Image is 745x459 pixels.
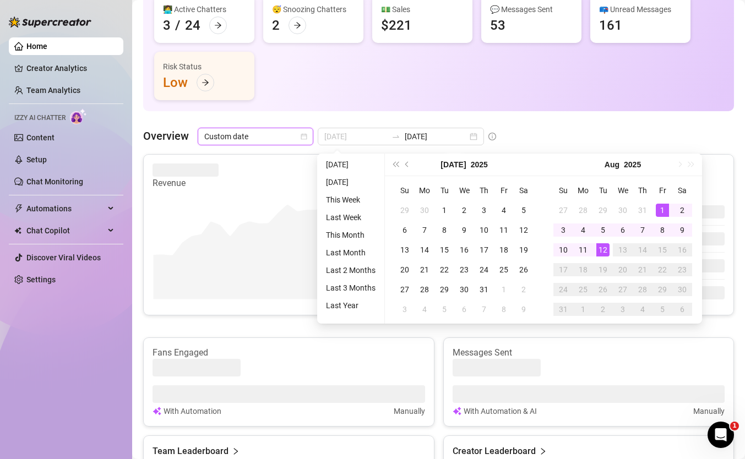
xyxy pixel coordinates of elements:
[438,283,451,296] div: 29
[381,17,412,34] div: $221
[596,303,610,316] div: 2
[415,299,434,319] td: 2025-08-04
[514,181,534,200] th: Sa
[517,243,530,256] div: 19
[557,303,570,316] div: 31
[434,260,454,280] td: 2025-07-22
[474,181,494,200] th: Th
[514,240,534,260] td: 2025-07-19
[573,260,593,280] td: 2025-08-18
[415,240,434,260] td: 2025-07-14
[633,240,652,260] td: 2025-08-14
[391,132,400,141] span: swap-right
[672,260,692,280] td: 2025-08-23
[577,263,590,276] div: 18
[656,243,669,256] div: 15
[398,283,411,296] div: 27
[553,240,573,260] td: 2025-08-10
[672,280,692,299] td: 2025-08-30
[633,181,652,200] th: Th
[434,181,454,200] th: Tu
[616,303,629,316] div: 3
[381,3,464,15] div: 💵 Sales
[398,204,411,217] div: 29
[14,204,23,213] span: thunderbolt
[464,405,537,417] article: With Automation & AI
[458,303,471,316] div: 6
[454,260,474,280] td: 2025-07-23
[458,223,471,237] div: 9
[517,223,530,237] div: 12
[185,17,200,34] div: 24
[494,181,514,200] th: Fr
[494,280,514,299] td: 2025-08-01
[395,260,415,280] td: 2025-07-20
[573,240,593,260] td: 2025-08-11
[204,128,307,145] span: Custom date
[497,283,510,296] div: 1
[477,243,491,256] div: 17
[730,422,739,430] span: 1
[557,243,570,256] div: 10
[477,223,491,237] div: 10
[652,299,672,319] td: 2025-09-05
[453,347,725,359] article: Messages Sent
[454,299,474,319] td: 2025-08-06
[656,204,669,217] div: 1
[573,181,593,200] th: Mo
[553,220,573,240] td: 2025-08-03
[605,154,619,176] button: Choose a month
[497,303,510,316] div: 8
[672,200,692,220] td: 2025-08-02
[672,240,692,260] td: 2025-08-16
[454,240,474,260] td: 2025-07-16
[636,204,649,217] div: 31
[633,299,652,319] td: 2025-09-04
[322,211,380,224] li: Last Week
[494,200,514,220] td: 2025-07-04
[164,405,221,417] article: With Automation
[517,303,530,316] div: 9
[633,220,652,240] td: 2025-08-07
[395,240,415,260] td: 2025-07-13
[613,181,633,200] th: We
[434,280,454,299] td: 2025-07-29
[613,240,633,260] td: 2025-08-13
[26,253,101,262] a: Discover Viral Videos
[616,204,629,217] div: 30
[676,223,689,237] div: 9
[633,200,652,220] td: 2025-07-31
[636,243,649,256] div: 14
[613,200,633,220] td: 2025-07-30
[454,280,474,299] td: 2025-07-30
[596,263,610,276] div: 19
[613,299,633,319] td: 2025-09-03
[415,181,434,200] th: Mo
[656,263,669,276] div: 22
[438,243,451,256] div: 15
[577,283,590,296] div: 25
[676,263,689,276] div: 23
[596,243,610,256] div: 12
[514,280,534,299] td: 2025-08-02
[454,181,474,200] th: We
[613,220,633,240] td: 2025-08-06
[394,405,425,417] article: Manually
[573,280,593,299] td: 2025-08-25
[434,240,454,260] td: 2025-07-15
[676,204,689,217] div: 2
[153,405,161,417] img: svg%3e
[9,17,91,28] img: logo-BBDzfeDw.svg
[514,260,534,280] td: 2025-07-26
[656,303,669,316] div: 5
[624,154,641,176] button: Choose a year
[616,263,629,276] div: 20
[454,200,474,220] td: 2025-07-02
[633,260,652,280] td: 2025-08-21
[633,280,652,299] td: 2025-08-28
[202,79,209,86] span: arrow-right
[636,303,649,316] div: 4
[272,3,355,15] div: 😴 Snoozing Chatters
[708,422,734,448] iframe: Intercom live chat
[636,283,649,296] div: 28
